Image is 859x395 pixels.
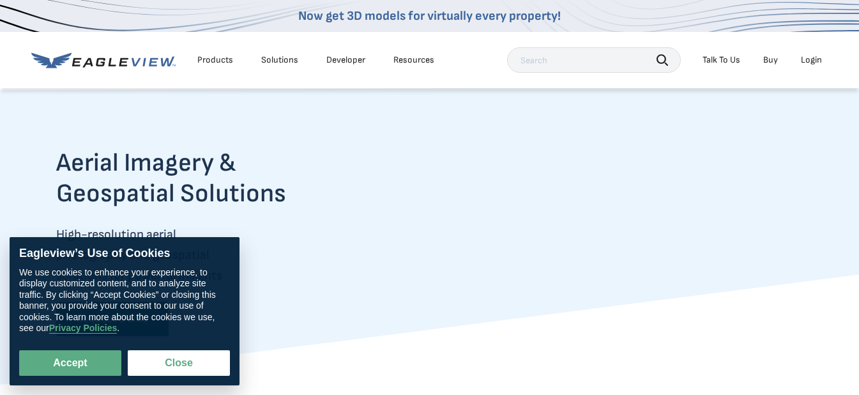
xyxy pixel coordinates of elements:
p: High-resolution aerial photography and geospatial solutions for powerful insights [56,224,336,286]
div: Talk To Us [703,54,740,66]
a: Buy [763,54,778,66]
button: Close [128,350,230,376]
div: Login [801,54,822,66]
div: Resources [393,54,434,66]
a: Developer [326,54,365,66]
div: Eagleview’s Use of Cookies [19,247,230,261]
div: Products [197,54,233,66]
input: Search [507,47,681,73]
button: Accept [19,350,121,376]
a: Now get 3D models for virtually every property! [298,8,561,24]
h2: Aerial Imagery & Geospatial Solutions [56,148,336,209]
a: Privacy Policies [49,323,118,334]
div: Solutions [261,54,298,66]
div: We use cookies to enhance your experience, to display customized content, and to analyze site tra... [19,267,230,334]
